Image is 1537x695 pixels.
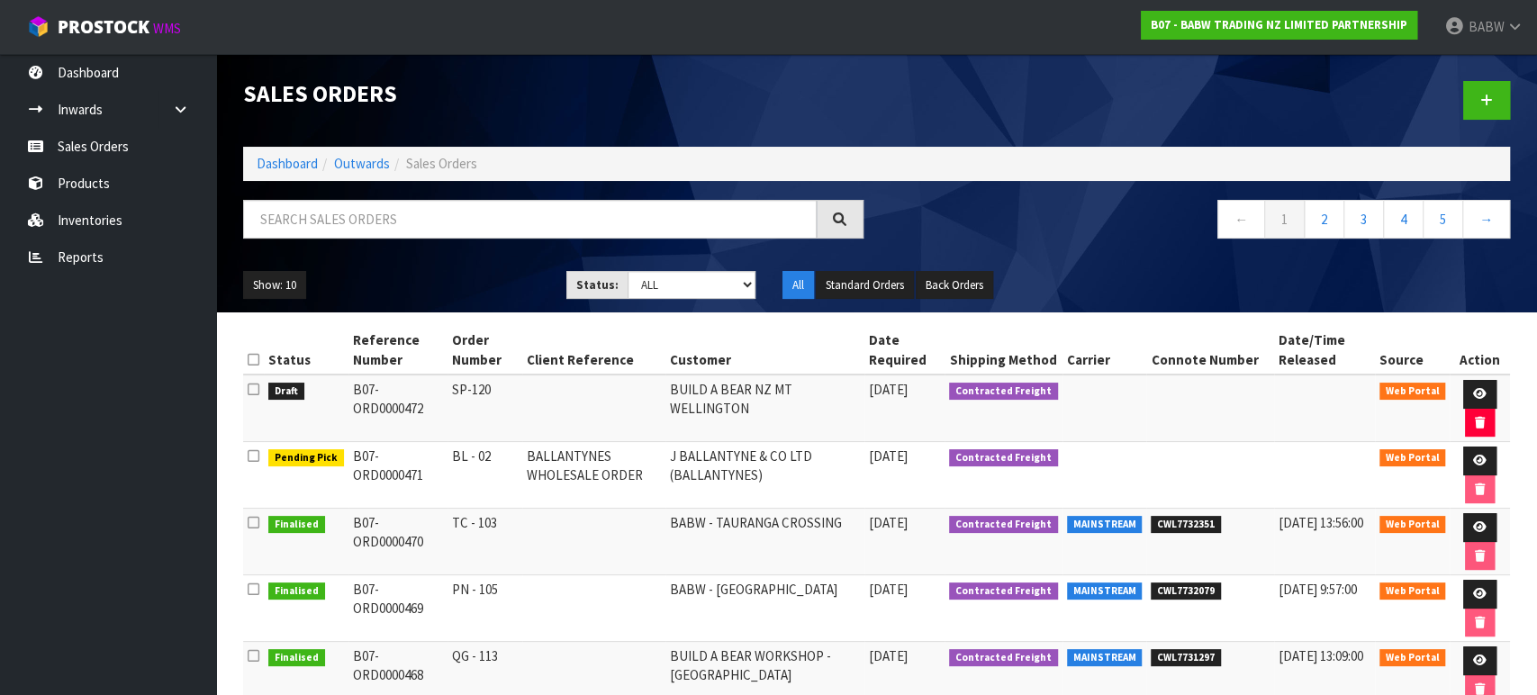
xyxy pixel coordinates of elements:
span: [DATE] [869,447,908,465]
th: Reference Number [348,326,448,375]
a: 2 [1304,200,1344,239]
span: Contracted Freight [949,649,1058,667]
button: All [782,271,814,300]
td: BUILD A BEAR NZ MT WELLINGTON [665,375,864,442]
button: Standard Orders [816,271,914,300]
span: CWL7732079 [1151,582,1221,600]
th: Customer [665,326,864,375]
strong: Status: [576,277,619,293]
span: [DATE] [869,581,908,598]
a: 1 [1264,200,1305,239]
small: WMS [153,20,181,37]
span: Finalised [268,516,325,534]
span: Pending Pick [268,449,344,467]
td: PN - 105 [448,575,522,642]
td: BL - 02 [448,442,522,509]
th: Connote Number [1146,326,1274,375]
span: Contracted Freight [949,582,1058,600]
span: MAINSTREAM [1067,516,1143,534]
a: 5 [1423,200,1463,239]
th: Date Required [864,326,945,375]
span: Finalised [268,582,325,600]
span: BABW [1468,18,1504,35]
input: Search sales orders [243,200,817,239]
span: [DATE] [869,647,908,664]
span: Web Portal [1379,383,1446,401]
img: cube-alt.png [27,15,50,38]
h1: Sales Orders [243,81,863,106]
span: MAINSTREAM [1067,582,1143,600]
span: Web Portal [1379,582,1446,600]
span: ProStock [58,15,149,39]
td: BABW - TAURANGA CROSSING [665,509,864,575]
span: Draft [268,383,304,401]
span: [DATE] [869,514,908,531]
td: B07-ORD0000472 [348,375,448,442]
a: → [1462,200,1510,239]
td: SP-120 [448,375,522,442]
a: 4 [1383,200,1424,239]
span: Web Portal [1379,649,1446,667]
span: Contracted Freight [949,449,1058,467]
span: CWL7731297 [1151,649,1221,667]
th: Status [264,326,348,375]
th: Action [1450,326,1510,375]
span: MAINSTREAM [1067,649,1143,667]
span: [DATE] [869,381,908,398]
span: Sales Orders [406,155,477,172]
span: Contracted Freight [949,383,1058,401]
th: Source [1375,326,1451,375]
span: Web Portal [1379,516,1446,534]
td: B07-ORD0000469 [348,575,448,642]
a: 3 [1343,200,1384,239]
th: Shipping Method [945,326,1062,375]
td: J BALLANTYNE & CO LTD (BALLANTYNES) [665,442,864,509]
span: Web Portal [1379,449,1446,467]
button: Back Orders [916,271,993,300]
button: Show: 10 [243,271,306,300]
span: [DATE] 9:57:00 [1279,581,1357,598]
th: Carrier [1062,326,1147,375]
span: CWL7732351 [1151,516,1221,534]
span: [DATE] 13:09:00 [1279,647,1363,664]
th: Date/Time Released [1274,326,1375,375]
a: ← [1217,200,1265,239]
a: Dashboard [257,155,318,172]
nav: Page navigation [891,200,1511,244]
th: Client Reference [522,326,665,375]
td: B07-ORD0000470 [348,509,448,575]
td: BALLANTYNES WHOLESALE ORDER [522,442,665,509]
a: Outwards [334,155,390,172]
span: [DATE] 13:56:00 [1279,514,1363,531]
span: Contracted Freight [949,516,1058,534]
th: Order Number [448,326,522,375]
span: Finalised [268,649,325,667]
td: BABW - [GEOGRAPHIC_DATA] [665,575,864,642]
td: TC - 103 [448,509,522,575]
td: B07-ORD0000471 [348,442,448,509]
strong: B07 - BABW TRADING NZ LIMITED PARTNERSHIP [1151,17,1407,32]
